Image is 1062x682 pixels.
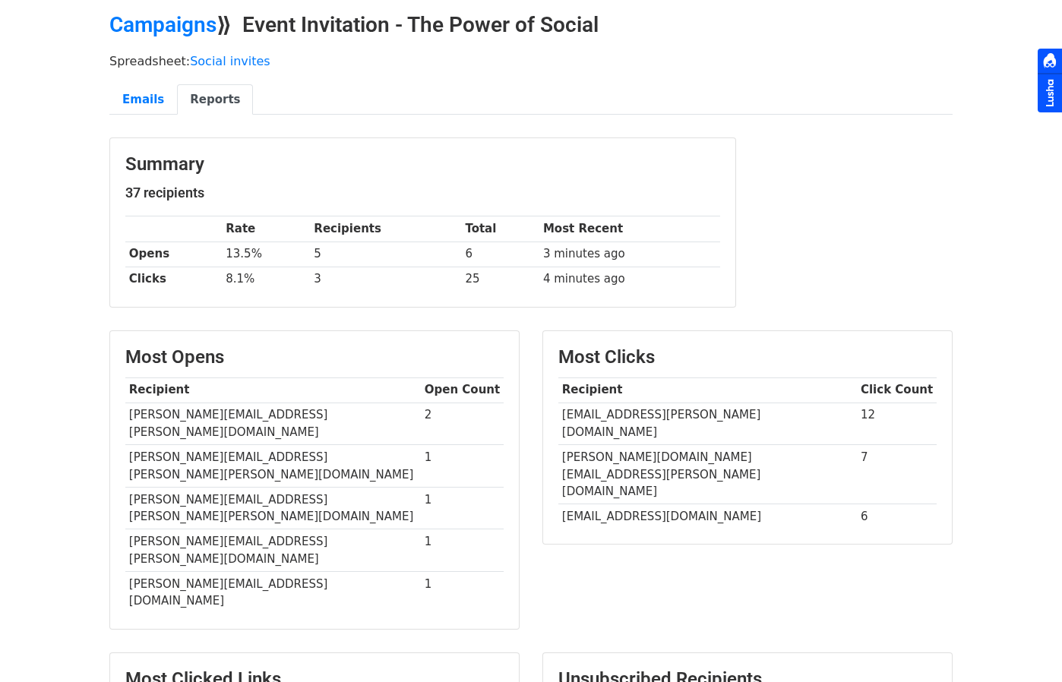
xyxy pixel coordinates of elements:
[109,53,953,69] p: Spreadsheet:
[558,504,857,529] td: [EMAIL_ADDRESS][DOMAIN_NAME]
[109,12,217,37] a: Campaigns
[857,377,937,403] th: Click Count
[558,346,937,368] h3: Most Clicks
[462,242,540,267] td: 6
[125,377,421,403] th: Recipient
[190,54,270,68] a: Social invites
[539,216,720,242] th: Most Recent
[539,267,720,292] td: 4 minutes ago
[421,487,504,529] td: 1
[421,377,504,403] th: Open Count
[177,84,253,115] a: Reports
[421,529,504,572] td: 1
[125,529,421,572] td: [PERSON_NAME][EMAIL_ADDRESS][PERSON_NAME][DOMAIN_NAME]
[125,242,222,267] th: Opens
[539,242,720,267] td: 3 minutes ago
[311,216,462,242] th: Recipients
[311,242,462,267] td: 5
[421,445,504,488] td: 1
[857,445,937,504] td: 7
[222,242,310,267] td: 13.5%
[222,267,310,292] td: 8.1%
[558,377,857,403] th: Recipient
[125,403,421,445] td: [PERSON_NAME][EMAIL_ADDRESS][PERSON_NAME][DOMAIN_NAME]
[857,504,937,529] td: 6
[125,267,222,292] th: Clicks
[311,267,462,292] td: 3
[421,572,504,614] td: 1
[125,572,421,614] td: [PERSON_NAME][EMAIL_ADDRESS][DOMAIN_NAME]
[857,403,937,445] td: 12
[125,153,720,175] h3: Summary
[125,185,720,201] h5: 37 recipients
[421,403,504,445] td: 2
[125,346,504,368] h3: Most Opens
[462,216,540,242] th: Total
[125,487,421,529] td: [PERSON_NAME][EMAIL_ADDRESS][PERSON_NAME][PERSON_NAME][DOMAIN_NAME]
[109,12,953,38] h2: ⟫ Event Invitation - The Power of Social
[986,609,1062,682] iframe: Chat Widget
[558,403,857,445] td: [EMAIL_ADDRESS][PERSON_NAME][DOMAIN_NAME]
[125,445,421,488] td: [PERSON_NAME][EMAIL_ADDRESS][PERSON_NAME][PERSON_NAME][DOMAIN_NAME]
[558,445,857,504] td: [PERSON_NAME][DOMAIN_NAME][EMAIL_ADDRESS][PERSON_NAME][DOMAIN_NAME]
[222,216,310,242] th: Rate
[462,267,540,292] td: 25
[109,84,177,115] a: Emails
